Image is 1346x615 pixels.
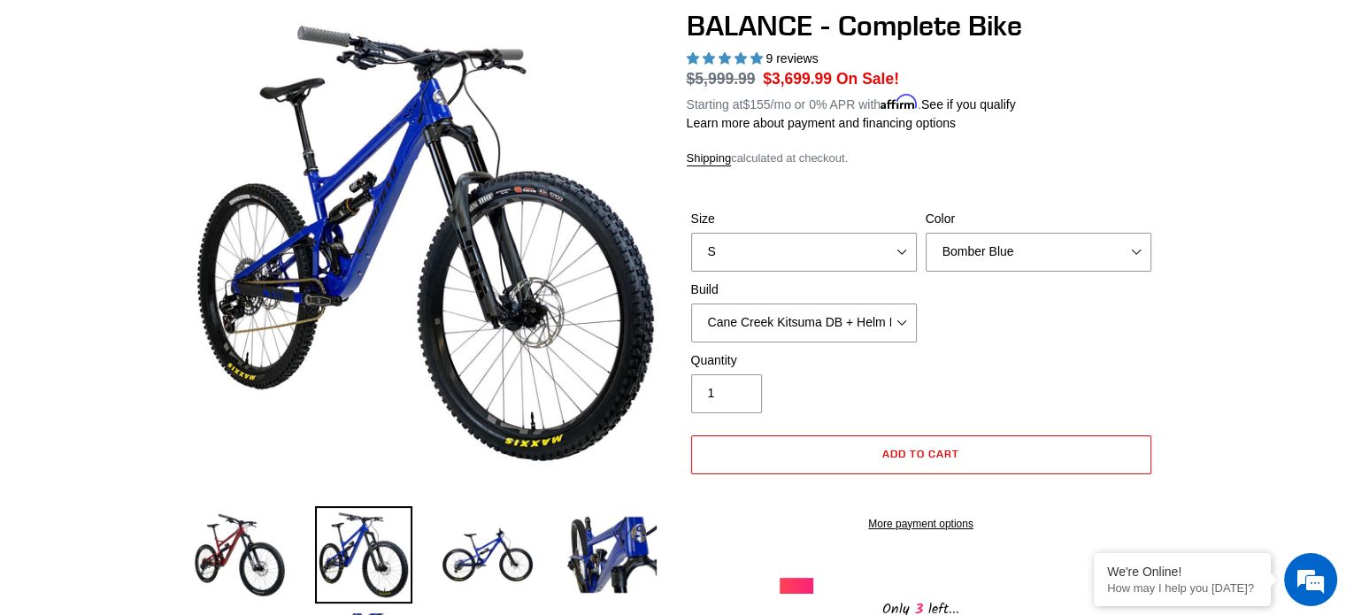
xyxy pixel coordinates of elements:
[191,506,288,603] img: Load image into Gallery viewer, BALANCE - Complete Bike
[921,97,1016,111] a: See if you qualify - Learn more about Affirm Financing (opens in modal)
[119,99,324,122] div: Chat with us now
[687,150,1156,167] div: calculated at checkout.
[439,506,536,603] img: Load image into Gallery viewer, BALANCE - Complete Bike
[290,9,333,51] div: Minimize live chat window
[881,95,918,110] span: Affirm
[103,191,244,370] span: We're online!
[687,51,766,65] span: 5.00 stars
[687,91,1016,114] p: Starting at /mo or 0% APR with .
[687,116,956,130] a: Learn more about payment and financing options
[19,97,46,124] div: Navigation go back
[687,70,756,88] s: $5,999.99
[9,419,337,481] textarea: Type your message and hit 'Enter'
[742,97,770,111] span: $155
[1107,565,1258,579] div: We're Online!
[1107,581,1258,595] p: How may I help you today?
[563,506,660,603] img: Load image into Gallery viewer, BALANCE - Complete Bike
[691,516,1151,532] a: More payment options
[691,281,917,299] label: Build
[315,506,412,603] img: Load image into Gallery viewer, BALANCE - Complete Bike
[691,351,917,370] label: Quantity
[763,70,832,88] span: $3,699.99
[926,210,1151,228] label: Color
[691,210,917,228] label: Size
[691,435,1151,474] button: Add to cart
[57,88,101,133] img: d_696896380_company_1647369064580_696896380
[765,51,818,65] span: 9 reviews
[687,9,1156,42] h1: BALANCE - Complete Bike
[836,67,899,90] span: On Sale!
[687,151,732,166] a: Shipping
[882,447,959,460] span: Add to cart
